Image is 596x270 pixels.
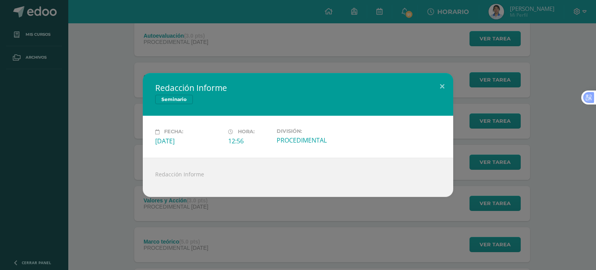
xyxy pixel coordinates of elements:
[155,137,222,145] div: [DATE]
[238,129,255,135] span: Hora:
[155,95,193,104] span: Seminario
[431,73,453,99] button: Close (Esc)
[143,158,453,197] div: Redacción Informe
[277,136,343,145] div: PROCEDIMENTAL
[228,137,270,145] div: 12:56
[164,129,183,135] span: Fecha:
[155,82,441,93] h2: Redacción Informe
[277,128,343,134] label: División:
